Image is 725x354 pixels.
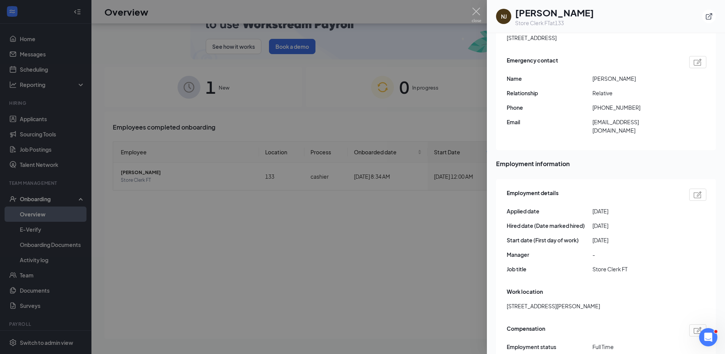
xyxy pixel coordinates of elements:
span: Email [507,118,592,126]
span: Hired date (Date marked hired) [507,221,592,230]
span: Employment status [507,343,592,351]
span: [PHONE_NUMBER] [592,103,678,112]
span: Work location [507,287,543,296]
span: Phone [507,103,592,112]
span: Relationship [507,89,592,97]
span: Store Clerk FT [592,265,678,273]
span: [EMAIL_ADDRESS][DOMAIN_NAME] [592,118,678,135]
span: Name [507,74,592,83]
span: [DATE] [592,207,678,215]
span: Full Time [592,343,678,351]
span: Start date (First day of work) [507,236,592,244]
span: Relative [592,89,678,97]
span: Manager [507,250,592,259]
span: - [592,250,678,259]
div: Store Clerk FT at 133 [515,19,594,27]
span: Emergency contact [507,56,558,68]
span: [DATE] [592,221,678,230]
span: [PERSON_NAME] [592,74,678,83]
div: NJ [501,13,507,20]
span: [STREET_ADDRESS] [507,34,557,42]
svg: ExternalLink [705,13,713,20]
span: [STREET_ADDRESS][PERSON_NAME] [507,302,600,310]
iframe: Intercom live chat [699,328,717,346]
span: Job title [507,265,592,273]
button: ExternalLink [702,10,716,23]
span: Employment information [496,159,716,168]
h1: [PERSON_NAME] [515,6,594,19]
span: Compensation [507,324,545,336]
span: Applied date [507,207,592,215]
span: Employment details [507,189,559,201]
span: [DATE] [592,236,678,244]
